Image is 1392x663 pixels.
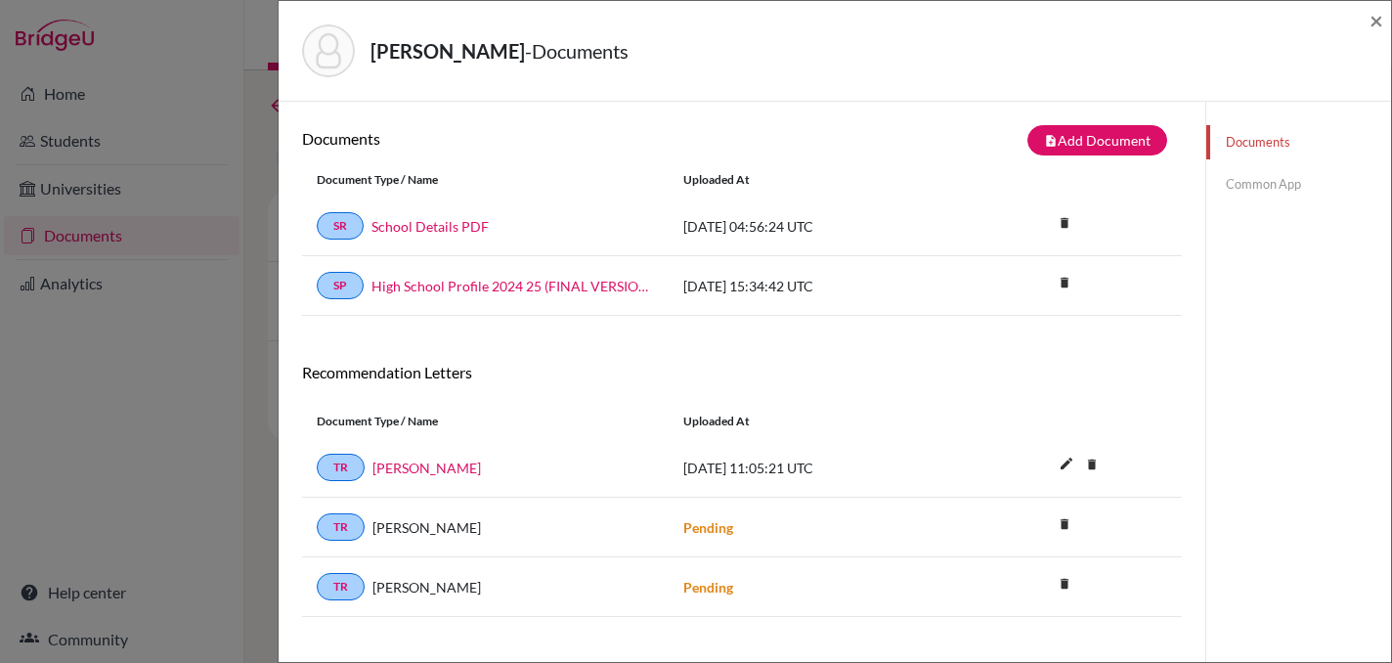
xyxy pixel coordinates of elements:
a: Common App [1206,167,1391,201]
i: delete [1050,208,1079,238]
button: Close [1370,9,1383,32]
a: TR [317,513,365,541]
span: [DATE] 11:05:21 UTC [683,460,813,476]
i: note_add [1044,134,1058,148]
strong: [PERSON_NAME] [370,39,525,63]
div: Uploaded at [669,413,962,430]
a: TR [317,454,365,481]
a: delete [1050,211,1079,238]
strong: Pending [683,519,733,536]
div: Document Type / Name [302,171,669,189]
span: - Documents [525,39,629,63]
i: edit [1051,448,1082,479]
span: [PERSON_NAME] [372,577,481,597]
a: High School Profile 2024 25 (FINAL VERSION).school_wide [371,276,654,296]
span: [PERSON_NAME] [372,517,481,538]
span: × [1370,6,1383,34]
div: Uploaded at [669,171,962,189]
a: School Details PDF [371,216,489,237]
a: SR [317,212,364,240]
div: [DATE] 04:56:24 UTC [669,216,962,237]
a: delete [1050,512,1079,539]
a: SP [317,272,364,299]
h6: Documents [302,129,742,148]
a: delete [1050,572,1079,598]
i: delete [1050,268,1079,297]
div: Document Type / Name [302,413,669,430]
button: note_addAdd Document [1027,125,1167,155]
i: delete [1050,509,1079,539]
h6: Recommendation Letters [302,363,1182,381]
a: delete [1077,453,1107,479]
a: [PERSON_NAME] [372,458,481,478]
a: TR [317,573,365,600]
div: [DATE] 15:34:42 UTC [669,276,962,296]
a: delete [1050,271,1079,297]
strong: Pending [683,579,733,596]
a: Documents [1206,125,1391,159]
i: delete [1077,450,1107,479]
i: delete [1050,569,1079,598]
button: edit [1050,451,1083,480]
